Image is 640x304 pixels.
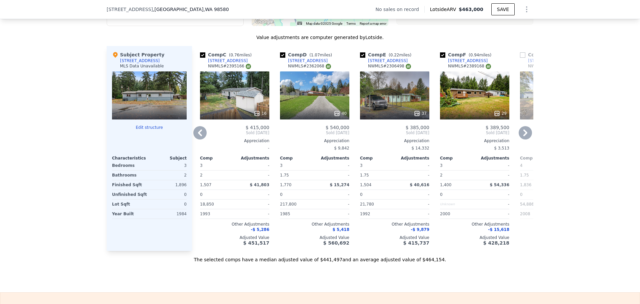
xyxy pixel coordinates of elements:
[230,53,239,57] span: 0.76
[200,183,211,187] span: 1,507
[151,171,187,180] div: 2
[476,161,509,170] div: -
[390,53,399,57] span: 0.22
[520,209,553,219] div: 2008
[208,58,248,63] div: [STREET_ADDRESS]
[120,58,160,63] div: [STREET_ADDRESS]
[280,51,335,58] div: Comp D
[316,171,349,180] div: -
[360,156,395,161] div: Comp
[280,235,349,240] div: Adjusted Value
[280,58,328,63] a: [STREET_ADDRESS]
[360,51,414,58] div: Comp E
[360,130,429,135] span: Sold [DATE]
[333,227,349,232] span: $ 5,418
[376,6,424,13] div: No sales on record
[323,240,349,246] span: $ 560,692
[334,146,349,150] span: $ 9,842
[440,58,488,63] a: [STREET_ADDRESS]
[236,209,269,219] div: -
[280,192,283,197] span: 0
[412,146,429,150] span: $ 14,332
[280,156,315,161] div: Comp
[360,222,429,227] div: Other Adjustments
[494,110,507,117] div: 29
[280,171,313,180] div: 1.75
[440,209,473,219] div: 2000
[396,190,429,199] div: -
[476,200,509,209] div: -
[306,22,342,25] span: Map data ©2025 Google
[360,58,408,63] a: [STREET_ADDRESS]
[520,183,531,187] span: 1,836
[151,180,187,190] div: 1,896
[200,58,248,63] a: [STREET_ADDRESS]
[112,180,148,190] div: Finished Sqft
[107,34,533,41] div: Value adjustments are computer generated by Lotside .
[253,17,275,26] img: Google
[494,146,509,150] span: $ 3,513
[151,200,187,209] div: 0
[520,163,523,168] span: 4
[490,183,509,187] span: $ 54,336
[406,125,429,130] span: $ 385,000
[200,235,269,240] div: Adjusted Value
[246,125,269,130] span: $ 415,000
[200,222,269,227] div: Other Adjustments
[470,53,479,57] span: 0.94
[307,53,335,57] span: ( miles)
[346,22,356,25] a: Terms
[200,130,269,135] span: Sold [DATE]
[360,183,371,187] span: 1,504
[153,6,229,13] span: , [GEOGRAPHIC_DATA]
[235,156,269,161] div: Adjustments
[410,183,429,187] span: $ 40,616
[288,58,328,63] div: [STREET_ADDRESS]
[330,183,349,187] span: $ 15,274
[520,138,589,143] div: Appreciation
[107,6,153,13] span: [STREET_ADDRESS]
[246,64,251,69] img: NWMLS Logo
[280,209,313,219] div: 1985
[112,51,164,58] div: Subject Property
[368,63,411,69] div: NWMLS # 2306498
[396,161,429,170] div: -
[200,138,269,143] div: Appreciation
[440,200,473,209] div: Unknown
[236,161,269,170] div: -
[520,222,589,227] div: Other Adjustments
[208,63,251,69] div: NWMLS # 2395166
[520,3,533,16] button: Show Options
[440,171,473,180] div: 2
[280,222,349,227] div: Other Adjustments
[396,171,429,180] div: -
[149,156,187,161] div: Subject
[360,138,429,143] div: Appreciation
[476,209,509,219] div: -
[200,163,203,168] span: 3
[360,209,393,219] div: 1992
[411,227,429,232] span: -$ 9,879
[360,171,393,180] div: 1.75
[406,64,411,69] img: NWMLS Logo
[396,209,429,219] div: -
[200,143,269,153] div: -
[386,53,414,57] span: ( miles)
[360,163,363,168] span: 3
[520,156,555,161] div: Comp
[200,209,233,219] div: 1993
[528,58,568,63] div: [STREET_ADDRESS]
[112,125,187,130] button: Edit structure
[440,222,509,227] div: Other Adjustments
[112,156,149,161] div: Characteristics
[476,171,509,180] div: -
[440,163,443,168] span: 3
[251,227,269,232] span: -$ 5,286
[253,17,275,26] a: Open this area in Google Maps (opens a new window)
[403,240,429,246] span: $ 415,737
[316,161,349,170] div: -
[236,200,269,209] div: -
[430,6,459,13] span: Lotside ARV
[297,22,302,25] button: Keyboard shortcuts
[236,190,269,199] div: -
